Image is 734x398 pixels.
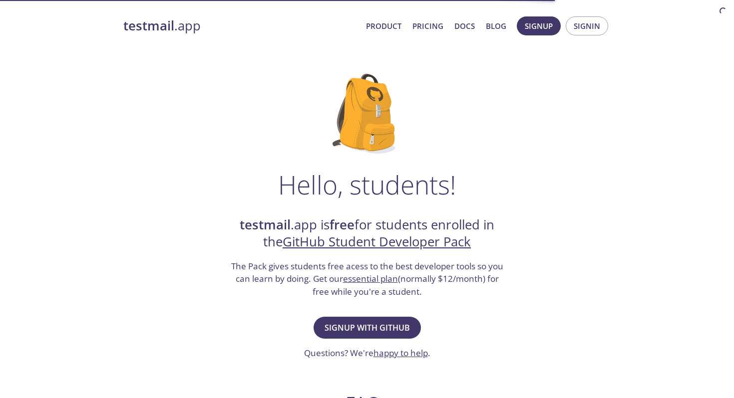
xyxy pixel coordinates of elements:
img: github-student-backpack.png [333,74,402,154]
h2: .app is for students enrolled in the [230,216,504,251]
strong: free [330,216,355,233]
a: essential plan [343,273,398,284]
a: GitHub Student Developer Pack [283,233,471,250]
span: Signup [525,19,553,32]
a: Docs [454,19,475,32]
button: Signin [566,16,608,35]
span: Signup with GitHub [325,321,410,335]
a: happy to help [373,347,428,359]
strong: testmail [123,17,174,34]
h1: Hello, students! [278,170,456,199]
h3: The Pack gives students free acess to the best developer tools so you can learn by doing. Get our... [230,260,504,298]
button: Signup [517,16,561,35]
h3: Questions? We're . [304,347,430,360]
a: Product [366,19,401,32]
strong: testmail [240,216,291,233]
a: Pricing [412,19,443,32]
a: testmail.app [123,17,358,34]
span: Signin [574,19,600,32]
a: Blog [486,19,506,32]
button: Signup with GitHub [314,317,421,339]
